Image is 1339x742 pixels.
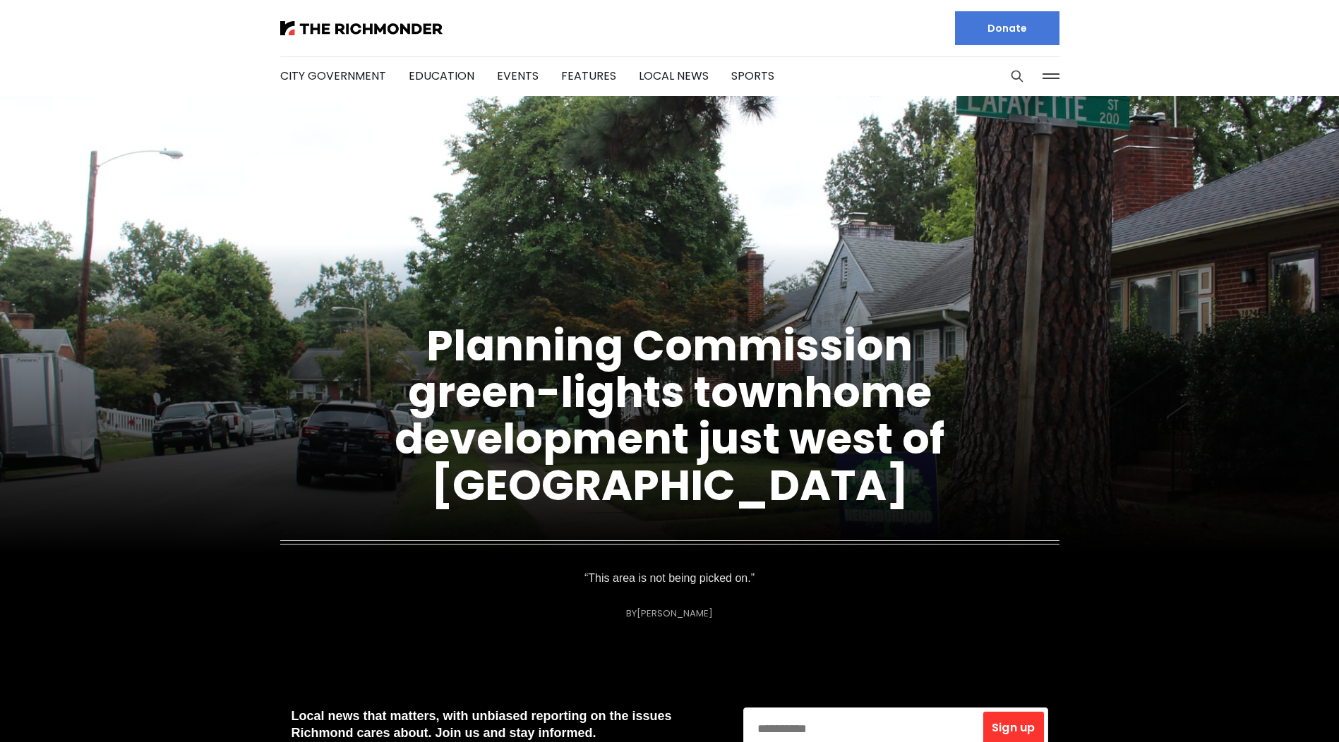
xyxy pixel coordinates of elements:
div: By [626,608,713,619]
a: [PERSON_NAME] [637,607,713,620]
span: Sign up [992,722,1035,734]
a: Local News [639,68,709,84]
p: “This area is not being picked on.” [584,568,756,588]
a: Features [561,68,616,84]
a: Education [409,68,474,84]
a: Planning Commission green-lights townhome development just west of [GEOGRAPHIC_DATA] [395,316,944,515]
p: Local news that matters, with unbiased reporting on the issues Richmond cares about. Join us and ... [292,707,721,741]
a: City Government [280,68,386,84]
button: Search this site [1007,66,1028,87]
a: Donate [955,11,1059,45]
a: Events [497,68,539,84]
a: Sports [731,68,774,84]
img: The Richmonder [280,21,443,35]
